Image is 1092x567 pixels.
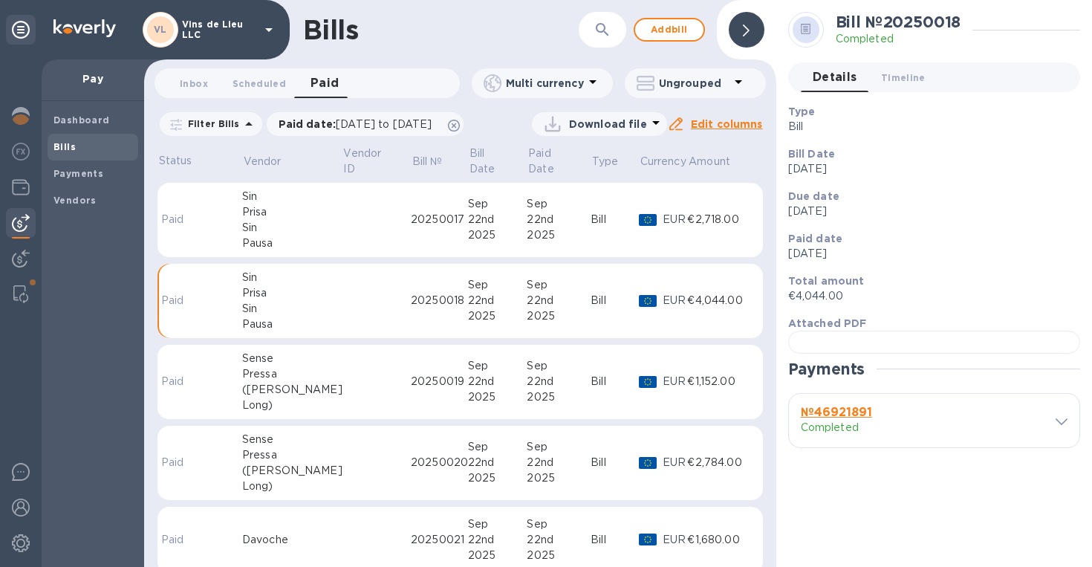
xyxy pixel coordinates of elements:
[689,154,750,169] span: Amount
[242,220,342,236] div: Sin
[411,293,468,308] div: 20250018
[634,18,705,42] button: Addbill
[881,70,926,85] span: Timeline
[788,233,842,244] b: Paid date
[788,317,867,329] b: Attached PDF
[591,455,639,470] div: Bill
[161,455,189,470] p: Paid
[788,161,1068,177] p: [DATE]
[527,196,591,212] div: Sep
[242,463,342,479] div: ([PERSON_NAME]
[244,154,282,169] p: Vendor
[527,277,591,293] div: Sep
[691,118,763,130] u: Edit columns
[527,374,591,389] div: 22nd
[836,13,961,31] h2: Bill № 20250018
[527,516,591,532] div: Sep
[182,19,256,40] p: Vins de Lieu LLC
[12,143,30,161] img: Foreign exchange
[412,154,462,169] span: Bill №
[663,455,687,470] p: EUR
[591,374,639,389] div: Bill
[687,212,750,227] div: €2,718.00
[527,455,591,470] div: 22nd
[527,308,591,324] div: 2025
[343,146,409,177] span: Vendor ID
[242,301,342,317] div: Sin
[242,285,342,301] div: Prisa
[311,73,339,94] span: Paid
[468,516,527,532] div: Sep
[663,212,687,227] p: EUR
[640,154,686,169] p: Currency
[161,374,189,389] p: Paid
[242,382,342,398] div: ([PERSON_NAME]
[161,212,189,227] p: Paid
[468,439,527,455] div: Sep
[267,112,464,136] div: Paid date:[DATE] to [DATE]
[527,212,591,227] div: 22nd
[813,67,857,88] span: Details
[343,146,390,177] p: Vendor ID
[411,532,468,548] div: 20250021
[180,76,208,91] span: Inbox
[244,154,301,169] span: Vendor
[527,548,591,563] div: 2025
[527,293,591,308] div: 22nd
[468,308,527,324] div: 2025
[788,275,865,287] b: Total amount
[412,154,443,169] p: Bill №
[468,548,527,563] div: 2025
[801,420,920,435] p: Completed
[53,114,110,126] b: Dashboard
[527,532,591,548] div: 22nd
[528,146,589,177] span: Paid Date
[468,293,527,308] div: 22nd
[53,195,97,206] b: Vendors
[591,293,639,308] div: Bill
[6,15,36,45] div: Unpin categories
[591,212,639,227] div: Bill
[788,106,816,117] b: Type
[154,24,167,35] b: VL
[12,178,30,196] img: Wallets
[788,246,1068,262] p: [DATE]
[468,277,527,293] div: Sep
[836,31,961,47] p: Completed
[469,146,507,177] p: Bill Date
[468,358,527,374] div: Sep
[528,146,570,177] p: Paid Date
[468,227,527,243] div: 2025
[303,14,358,45] h1: Bills
[592,154,638,169] span: Type
[687,455,750,470] div: €2,784.00
[647,21,692,39] span: Add bill
[242,479,342,494] div: Long)
[468,374,527,389] div: 22nd
[527,439,591,455] div: Sep
[242,447,342,463] div: Pressa
[242,204,342,220] div: Prisa
[468,196,527,212] div: Sep
[468,470,527,486] div: 2025
[53,71,132,86] p: Pay
[592,154,619,169] p: Type
[53,19,116,37] img: Logo
[659,76,729,91] p: Ungrouped
[506,76,584,91] p: Multi currency
[687,532,750,548] div: €1,680.00
[161,293,189,308] p: Paid
[689,154,730,169] p: Amount
[788,190,839,202] b: Due date
[801,405,872,419] b: № 46921891
[527,389,591,405] div: 2025
[569,117,647,132] p: Download file
[468,455,527,470] div: 22nd
[527,470,591,486] div: 2025
[663,293,687,308] p: EUR
[336,118,432,130] span: [DATE] to [DATE]
[242,398,342,413] div: Long)
[468,389,527,405] div: 2025
[242,366,342,382] div: Pressa
[527,358,591,374] div: Sep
